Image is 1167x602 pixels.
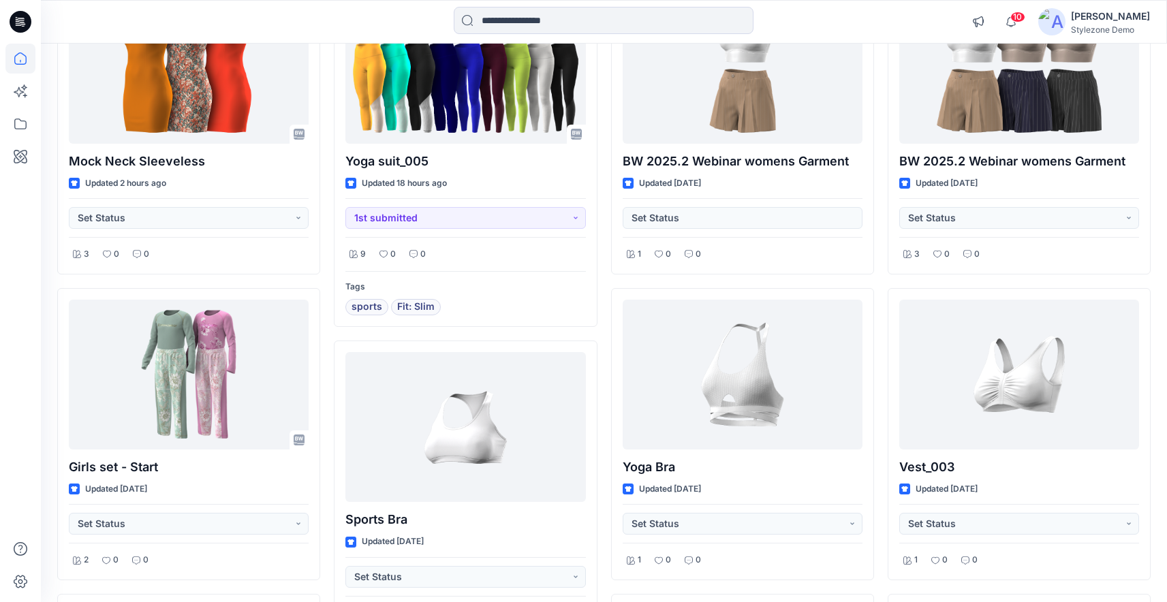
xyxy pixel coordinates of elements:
[360,247,366,262] p: 9
[916,176,978,191] p: Updated [DATE]
[362,176,447,191] p: Updated 18 hours ago
[144,247,149,262] p: 0
[85,482,147,496] p: Updated [DATE]
[899,300,1139,449] a: Vest_003
[69,300,309,449] a: Girls set - Start
[345,510,585,529] p: Sports Bra
[1010,12,1025,22] span: 10
[942,553,948,567] p: 0
[696,553,701,567] p: 0
[639,176,701,191] p: Updated [DATE]
[696,247,701,262] p: 0
[390,247,396,262] p: 0
[639,482,701,496] p: Updated [DATE]
[666,247,671,262] p: 0
[1071,8,1150,25] div: [PERSON_NAME]
[345,152,585,171] p: Yoga suit_005
[114,247,119,262] p: 0
[974,247,980,262] p: 0
[113,553,119,567] p: 0
[666,553,671,567] p: 0
[345,280,585,294] p: Tags
[69,152,309,171] p: Mock Neck Sleeveless
[638,247,641,262] p: 1
[899,458,1139,477] p: Vest_003
[143,553,149,567] p: 0
[972,553,978,567] p: 0
[352,299,382,315] span: sports
[916,482,978,496] p: Updated [DATE]
[638,553,641,567] p: 1
[623,300,862,449] a: Yoga Bra
[362,535,424,549] p: Updated [DATE]
[84,247,89,262] p: 3
[623,458,862,477] p: Yoga Bra
[623,152,862,171] p: BW 2025.2 Webinar womens Garment
[397,299,435,315] span: Fit: Slim
[1071,25,1150,35] div: Stylezone Demo
[914,247,920,262] p: 3
[84,553,89,567] p: 2
[69,458,309,477] p: Girls set - Start
[944,247,950,262] p: 0
[914,553,918,567] p: 1
[899,152,1139,171] p: BW 2025.2 Webinar womens Garment
[85,176,166,191] p: Updated 2 hours ago
[1038,8,1065,35] img: avatar
[345,352,585,502] a: Sports Bra
[420,247,426,262] p: 0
